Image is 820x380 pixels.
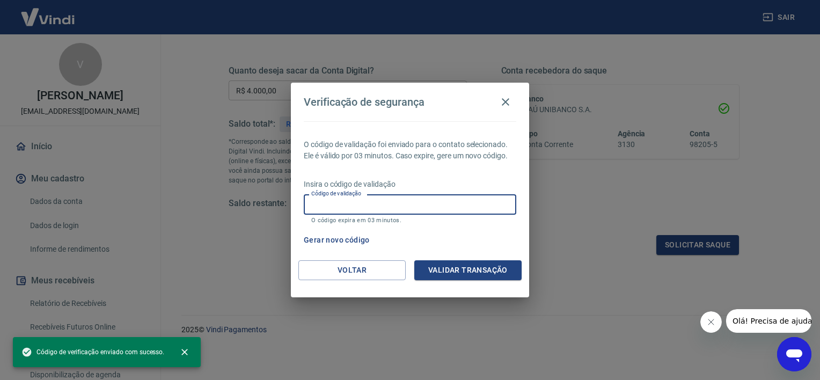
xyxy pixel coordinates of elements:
p: Insira o código de validação [304,179,516,190]
label: Código de validação [311,189,361,198]
button: Voltar [298,260,406,280]
button: Validar transação [414,260,522,280]
button: close [173,340,196,364]
span: Olá! Precisa de ajuda? [6,8,90,16]
iframe: Mensagem da empresa [726,309,811,333]
span: Código de verificação enviado com sucesso. [21,347,164,357]
button: Gerar novo código [299,230,374,250]
p: O código de validação foi enviado para o contato selecionado. Ele é válido por 03 minutos. Caso e... [304,139,516,162]
iframe: Fechar mensagem [700,311,722,333]
p: O código expira em 03 minutos. [311,217,509,224]
h4: Verificação de segurança [304,96,424,108]
iframe: Botão para abrir a janela de mensagens [777,337,811,371]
